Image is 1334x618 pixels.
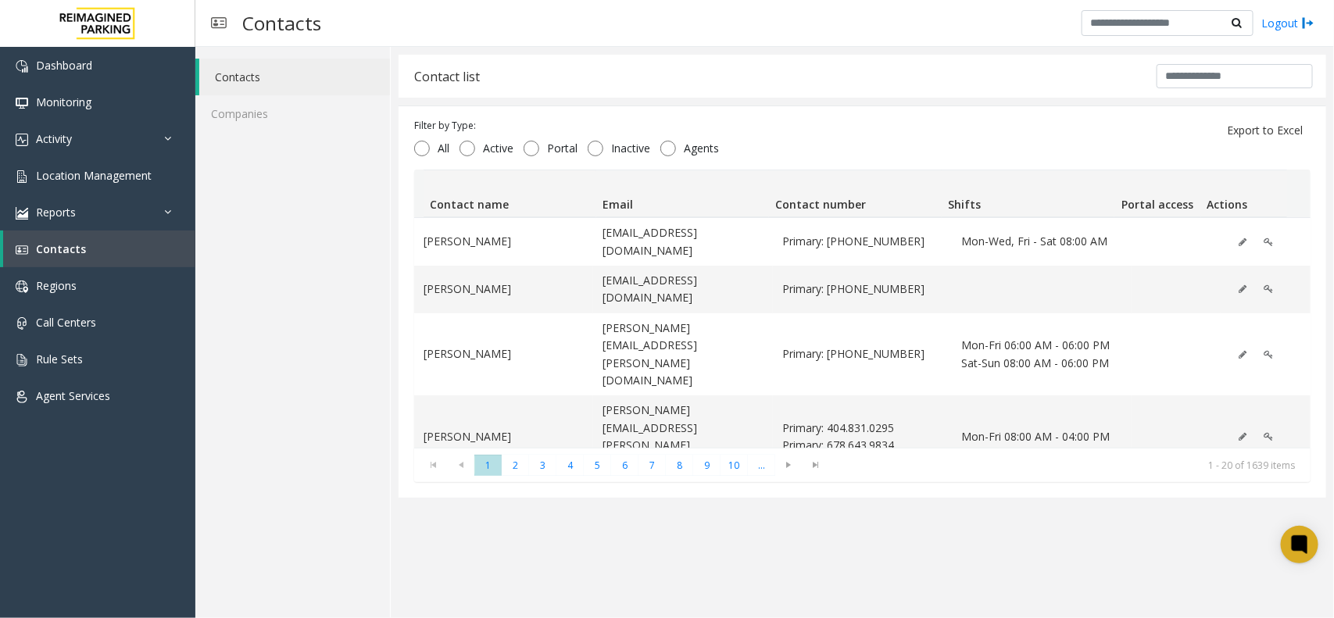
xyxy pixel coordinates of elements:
[593,313,772,396] td: [PERSON_NAME][EMAIL_ADDRESS][PERSON_NAME][DOMAIN_NAME]
[782,437,942,454] span: Primary: 678.643.9834
[424,170,596,217] th: Contact name
[961,233,1121,250] span: Mon-Wed, Fri - Sat 08:00 AM
[36,241,86,256] span: Contacts
[36,168,152,183] span: Location Management
[693,455,721,476] span: Page 9
[1230,277,1255,301] button: Edit (disabled)
[502,455,529,476] span: Page 2
[638,455,666,476] span: Page 7
[778,459,799,471] span: Go to the next page
[806,459,827,471] span: Go to the last page
[588,141,603,156] input: Inactive
[414,266,593,313] td: [PERSON_NAME]
[660,141,676,156] input: Agents
[676,141,727,156] span: Agents
[596,170,769,217] th: Email
[1218,118,1312,143] button: Export to Excel
[414,66,480,87] div: Contact list
[16,207,28,220] img: 'icon'
[1201,170,1288,217] th: Actions
[782,280,942,298] span: Primary: 404-688-6492
[414,119,727,133] div: Filter by Type:
[36,58,92,73] span: Dashboard
[593,395,772,478] td: [PERSON_NAME][EMAIL_ADDRESS][PERSON_NAME][DOMAIN_NAME]
[584,455,611,476] span: Page 5
[782,345,942,363] span: Primary: 404-409-1757
[524,141,539,156] input: Portal
[782,420,942,437] span: Primary: 404.831.0295
[803,455,830,477] span: Go to the last page
[1261,15,1314,31] a: Logout
[1230,425,1255,448] button: Edit (disabled)
[961,337,1121,354] span: Mon-Fri 06:00 AM - 06:00 PM
[36,205,76,220] span: Reports
[414,141,430,156] input: All
[474,455,502,476] span: Page 1
[16,60,28,73] img: 'icon'
[16,354,28,366] img: 'icon'
[782,233,942,250] span: Primary: 404-597-0824
[1114,170,1201,217] th: Portal access
[603,141,658,156] span: Inactive
[1255,277,1282,301] button: Edit Portal Access (disabled)
[721,455,748,476] span: Page 10
[430,141,457,156] span: All
[199,59,390,95] a: Contacts
[942,170,1114,217] th: Shifts
[593,218,772,266] td: [EMAIL_ADDRESS][DOMAIN_NAME]
[1230,343,1255,366] button: Edit (disabled)
[16,97,28,109] img: 'icon'
[539,141,585,156] span: Portal
[16,280,28,293] img: 'icon'
[16,134,28,146] img: 'icon'
[666,455,693,476] span: Page 8
[769,170,942,217] th: Contact number
[36,278,77,293] span: Regions
[414,313,593,396] td: [PERSON_NAME]
[1255,230,1282,254] button: Edit Portal Access (disabled)
[1255,343,1282,366] button: Edit Portal Access (disabled)
[414,395,593,478] td: [PERSON_NAME]
[36,315,96,330] span: Call Centers
[460,141,475,156] input: Active
[195,95,390,132] a: Companies
[16,170,28,183] img: 'icon'
[839,459,1295,472] kendo-pager-info: 1 - 20 of 1639 items
[36,352,83,366] span: Rule Sets
[16,391,28,403] img: 'icon'
[475,141,521,156] span: Active
[1302,15,1314,31] img: logout
[36,95,91,109] span: Monitoring
[611,455,638,476] span: Page 6
[961,355,1121,372] span: Sat-Sun 08:00 AM - 06:00 PM
[234,4,329,42] h3: Contacts
[36,131,72,146] span: Activity
[3,230,195,267] a: Contacts
[775,455,803,477] span: Go to the next page
[529,455,556,476] span: Page 3
[414,218,593,266] td: [PERSON_NAME]
[593,266,772,313] td: [EMAIL_ADDRESS][DOMAIN_NAME]
[1255,425,1282,448] button: Edit Portal Access (disabled)
[414,170,1311,447] div: Data table
[556,455,584,476] span: Page 4
[36,388,110,403] span: Agent Services
[961,428,1121,445] span: Mon-Fri 08:00 AM - 04:00 PM
[211,4,227,42] img: pageIcon
[16,244,28,256] img: 'icon'
[1230,230,1255,254] button: Edit (disabled)
[16,317,28,330] img: 'icon'
[748,455,775,476] span: Page 11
